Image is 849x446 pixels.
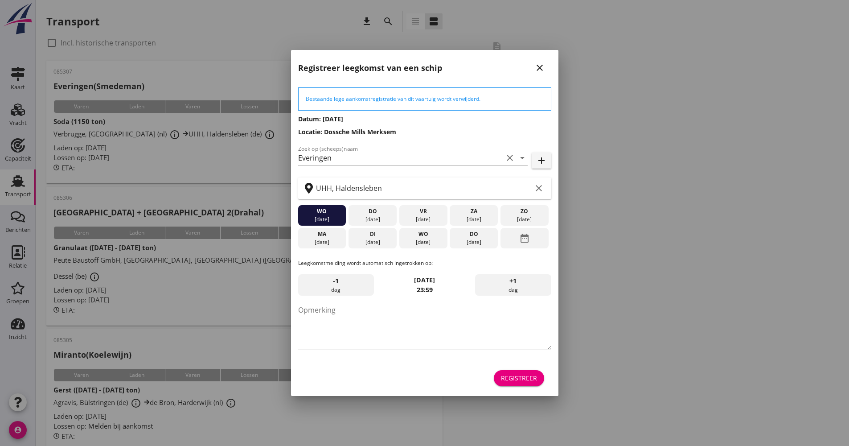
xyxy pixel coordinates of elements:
[452,207,496,215] div: za
[503,207,546,215] div: zo
[517,153,528,163] i: arrow_drop_down
[351,238,394,246] div: [DATE]
[401,238,445,246] div: [DATE]
[306,95,544,103] div: Bestaande lege aankomstregistratie van dit vaartuig wordt verwijderd.
[351,230,394,238] div: di
[501,373,537,383] div: Registreer
[298,114,551,124] h3: Datum: [DATE]
[533,183,544,194] i: clear
[401,215,445,223] div: [DATE]
[300,238,344,246] div: [DATE]
[534,62,545,73] i: close
[351,207,394,215] div: do
[298,303,551,350] textarea: Opmerking
[351,215,394,223] div: [DATE]
[494,370,544,386] button: Registreer
[300,207,344,215] div: wo
[300,230,344,238] div: ma
[417,285,433,294] strong: 23:59
[298,62,442,74] h2: Registreer leegkomst van een schip
[503,215,546,223] div: [DATE]
[298,274,374,296] div: dag
[300,215,344,223] div: [DATE]
[298,151,503,165] input: Zoek op (scheeps)naam
[414,276,435,284] strong: [DATE]
[504,153,515,163] i: clear
[401,207,445,215] div: vr
[452,238,496,246] div: [DATE]
[452,215,496,223] div: [DATE]
[536,155,547,166] i: add
[298,259,551,267] p: Leegkomstmelding wordt automatisch ingetrokken op:
[401,230,445,238] div: wo
[519,230,530,246] i: date_range
[333,276,339,286] span: -1
[509,276,517,286] span: +1
[316,181,532,195] input: Zoek op terminal of plaats
[298,127,551,136] h3: Locatie: Dossche Mills Merksem
[475,274,551,296] div: dag
[452,230,496,238] div: do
